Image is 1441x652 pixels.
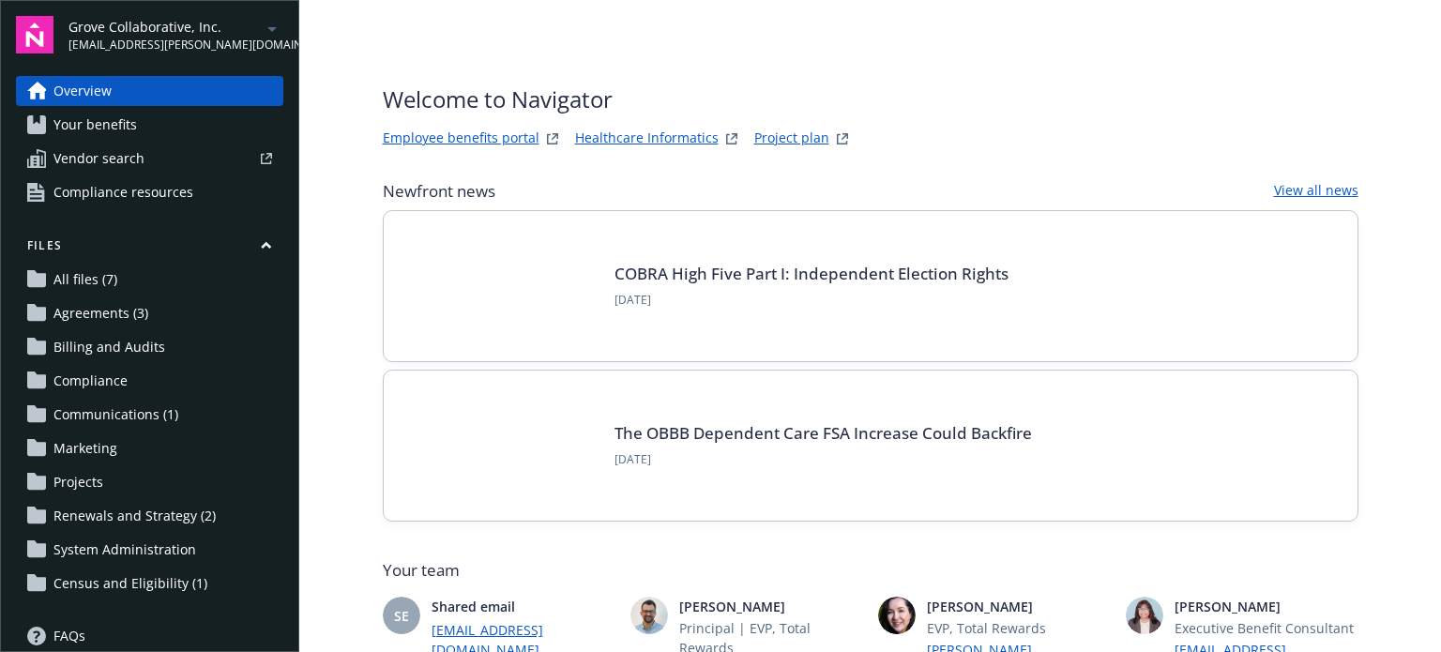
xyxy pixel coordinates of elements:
img: BLOG-Card Image - Compliance - COBRA High Five Pt 1 07-18-25.jpg [414,241,592,331]
a: The OBBB Dependent Care FSA Increase Could Backfire [614,422,1032,444]
button: Files [16,237,283,261]
span: Your team [383,559,1358,582]
span: Census and Eligibility (1) [53,569,207,599]
a: Billing and Audits [16,332,283,362]
a: Project plan [754,128,829,150]
button: Grove Collaborative, Inc.[EMAIL_ADDRESS][PERSON_NAME][DOMAIN_NAME]arrowDropDown [68,16,283,53]
span: Billing and Audits [53,332,165,362]
span: Compliance [53,366,128,396]
span: FAQs [53,621,85,651]
span: Renewals and Strategy (2) [53,501,216,531]
span: [PERSON_NAME] [927,597,1111,616]
span: Marketing [53,433,117,463]
span: Projects [53,467,103,497]
a: COBRA High Five Part I: Independent Election Rights [614,263,1009,284]
a: Your benefits [16,110,283,140]
span: System Administration [53,535,196,565]
a: Vendor search [16,144,283,174]
span: Vendor search [53,144,144,174]
span: Overview [53,76,112,106]
a: projectPlanWebsite [831,128,854,150]
span: Welcome to Navigator [383,83,854,116]
a: Census and Eligibility (1) [16,569,283,599]
img: photo [878,597,916,634]
span: [PERSON_NAME] [1175,597,1358,616]
span: [PERSON_NAME] [679,597,863,616]
a: Communications (1) [16,400,283,430]
span: Communications (1) [53,400,178,430]
span: Executive Benefit Consultant [1175,618,1358,638]
a: Agreements (3) [16,298,283,328]
img: photo [630,597,668,634]
a: Overview [16,76,283,106]
span: All files (7) [53,265,117,295]
span: SE [394,606,409,626]
a: All files (7) [16,265,283,295]
a: Marketing [16,433,283,463]
a: Compliance [16,366,283,396]
span: Shared email [432,597,615,616]
span: Agreements (3) [53,298,148,328]
span: [EMAIL_ADDRESS][PERSON_NAME][DOMAIN_NAME] [68,37,261,53]
a: springbukWebsite [720,128,743,150]
span: Your benefits [53,110,137,140]
a: View all news [1274,180,1358,203]
span: EVP, Total Rewards [927,618,1111,638]
a: FAQs [16,621,283,651]
img: photo [1126,597,1163,634]
a: Employee benefits portal [383,128,539,150]
span: Newfront news [383,180,495,203]
span: [DATE] [614,292,1009,309]
a: arrowDropDown [261,17,283,39]
span: [DATE] [614,451,1032,468]
a: Compliance resources [16,177,283,207]
img: navigator-logo.svg [16,16,53,53]
a: Projects [16,467,283,497]
a: Healthcare Informatics [575,128,719,150]
img: BLOG-Card Image - Compliance - OBBB Dep Care FSA - 08-01-25.jpg [414,401,592,491]
a: striveWebsite [541,128,564,150]
a: System Administration [16,535,283,565]
a: Renewals and Strategy (2) [16,501,283,531]
span: Compliance resources [53,177,193,207]
span: Grove Collaborative, Inc. [68,17,261,37]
